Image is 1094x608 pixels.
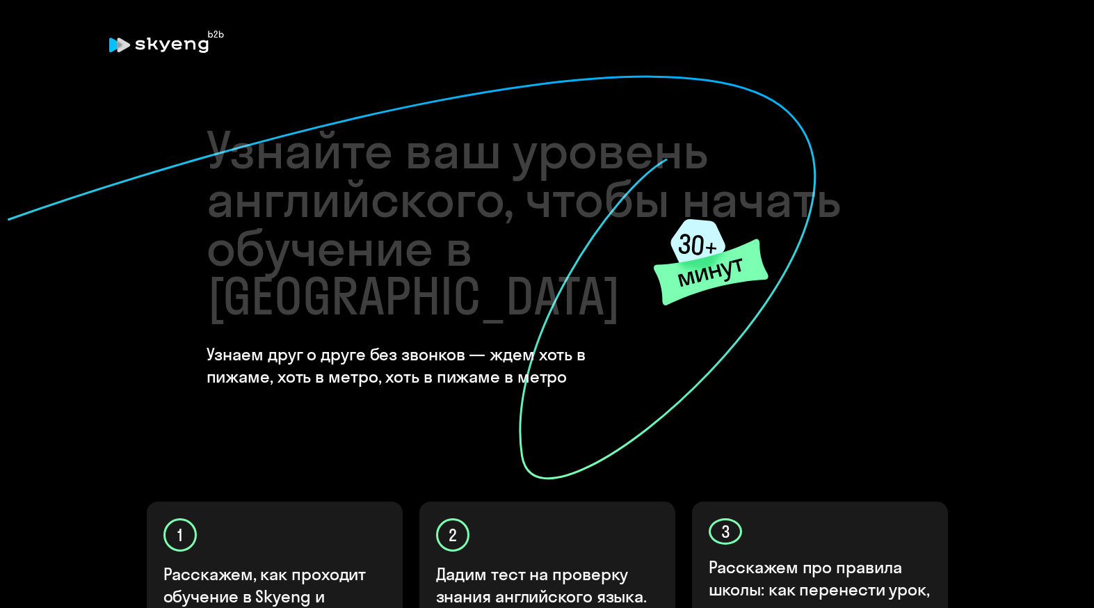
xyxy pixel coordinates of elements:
div: 1 [163,518,197,552]
div: 2 [436,518,469,552]
h4: Узнаем друг о друге без звонков — ждем хоть в пижаме, хоть в метро, хоть в пижаме в метро [207,343,655,387]
h1: Узнайте ваш уровень английского, чтобы начать обучение в [GEOGRAPHIC_DATA] [207,126,888,321]
div: 3 [709,518,742,545]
